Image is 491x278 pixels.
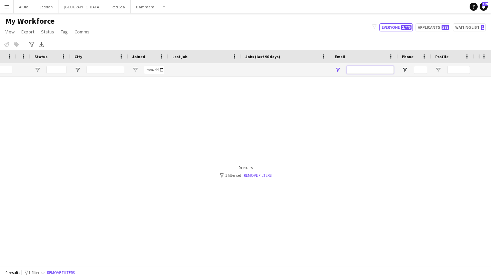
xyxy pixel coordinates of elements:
[244,173,272,178] a: Remove filters
[28,270,46,275] span: 1 filter set
[34,0,58,13] button: Jeddah
[246,54,280,59] span: Jobs (last 90 days)
[21,29,34,35] span: Export
[220,165,272,170] div: 0 results
[480,3,488,11] a: 189
[335,54,345,59] span: Email
[144,66,164,74] input: Joined Filter Input
[335,67,341,73] button: Open Filter Menu
[172,54,187,59] span: Last job
[14,0,34,13] button: AlUla
[5,16,54,26] span: My Workforce
[38,27,57,36] a: Status
[447,66,470,74] input: Profile Filter Input
[41,29,54,35] span: Status
[74,67,80,73] button: Open Filter Menu
[402,67,408,73] button: Open Filter Menu
[347,66,394,74] input: Email Filter Input
[131,0,160,13] button: Dammam
[19,27,37,36] a: Export
[46,269,76,276] button: Remove filters
[132,67,138,73] button: Open Filter Menu
[5,29,15,35] span: View
[379,23,413,31] button: Everyone2,775
[106,0,131,13] button: Red Sea
[37,40,45,48] app-action-btn: Export XLSX
[478,67,484,73] button: Open Filter Menu
[401,25,412,30] span: 2,775
[34,54,47,59] span: Status
[87,66,124,74] input: City Filter Input
[28,40,36,48] app-action-btn: Advanced filters
[74,29,90,35] span: Comms
[481,25,484,30] span: 1
[74,54,82,59] span: City
[46,66,66,74] input: Status Filter Input
[435,54,449,59] span: Profile
[132,54,145,59] span: Joined
[435,67,441,73] button: Open Filter Menu
[402,54,414,59] span: Phone
[3,27,17,36] a: View
[482,2,488,6] span: 189
[72,27,92,36] a: Comms
[58,0,106,13] button: [GEOGRAPHIC_DATA]
[453,23,486,31] button: Waiting list1
[414,66,427,74] input: Phone Filter Input
[61,29,68,35] span: Tag
[220,173,272,178] div: 1 filter set
[58,27,70,36] a: Tag
[34,67,40,73] button: Open Filter Menu
[442,25,449,30] span: 578
[416,23,450,31] button: Applicants578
